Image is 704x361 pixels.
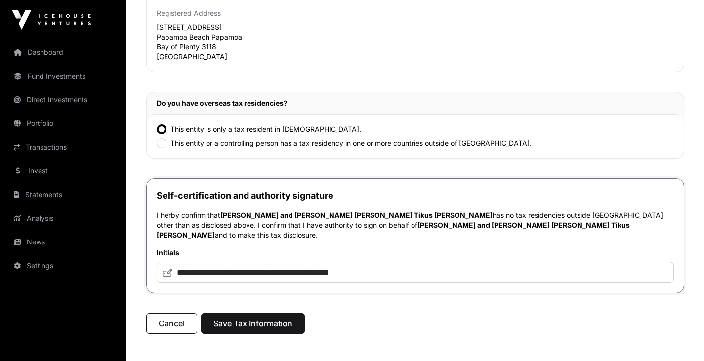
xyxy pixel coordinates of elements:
a: Analysis [8,207,119,229]
label: This entity is only a tax resident in [DEMOGRAPHIC_DATA]. [170,124,361,134]
a: Cancel [146,323,197,333]
label: Initials [157,248,674,258]
h2: Self-certification and authority signature [157,189,674,202]
a: Settings [8,255,119,277]
a: Portfolio [8,113,119,134]
a: Invest [8,160,119,182]
p: [GEOGRAPHIC_DATA] [157,52,414,62]
a: Fund Investments [8,65,119,87]
span: Registered Address [157,9,221,17]
span: [PERSON_NAME] and [PERSON_NAME] [PERSON_NAME] Tikus [PERSON_NAME] [220,211,493,219]
h2: Do you have overseas tax residencies? [157,98,674,108]
a: Transactions [8,136,119,158]
p: I herby confirm that has no tax residencies outside [GEOGRAPHIC_DATA] other than as disclosed abo... [157,210,674,240]
a: Statements [8,184,119,205]
span: Save Tax Information [213,318,292,329]
a: News [8,231,119,253]
p: Papamoa Beach Papamoa [157,32,414,42]
button: Cancel [146,313,197,334]
p: [STREET_ADDRESS] [157,22,414,32]
p: Bay of Plenty 3118 [157,42,414,52]
a: Dashboard [8,41,119,63]
button: Save Tax Information [201,313,305,334]
iframe: Chat Widget [655,314,704,361]
a: Direct Investments [8,89,119,111]
img: Icehouse Ventures Logo [12,10,91,30]
label: This entity or a controlling person has a tax residency in one or more countries outside of [GEOG... [170,138,532,148]
span: Cancel [159,318,185,329]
